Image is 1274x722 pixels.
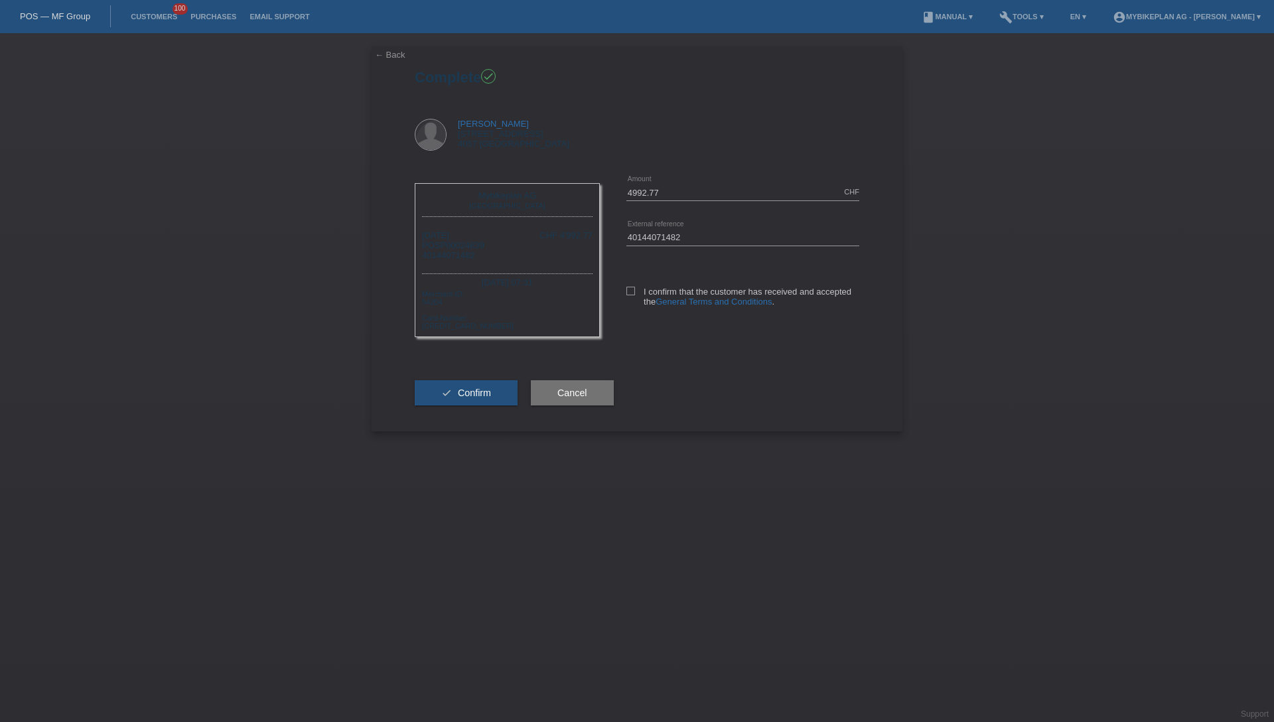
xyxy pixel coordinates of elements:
a: Support [1241,709,1269,719]
h1: Complete [415,69,859,86]
a: [PERSON_NAME] [458,119,529,129]
a: buildTools ▾ [993,13,1050,21]
div: Merchant-ID: 54204 Card-Number: [CREDIT_CARD_NUMBER] [422,289,593,330]
label: I confirm that the customer has received and accepted the . [626,287,859,307]
a: General Terms and Conditions [656,297,772,307]
button: Cancel [531,380,614,405]
i: account_circle [1113,11,1126,24]
div: [DATE] 07:31 [422,273,593,289]
a: POS — MF Group [20,11,90,21]
a: EN ▾ [1064,13,1093,21]
div: [STREET_ADDRESS] 4057 [GEOGRAPHIC_DATA] [458,119,569,149]
i: build [999,11,1013,24]
i: book [922,11,935,24]
div: [GEOGRAPHIC_DATA] [425,200,589,210]
i: check [441,388,452,398]
div: CHF [844,188,859,196]
div: [DATE] POSP00024839 [422,230,484,260]
a: Customers [124,13,184,21]
span: 100 [173,3,188,15]
span: 40144071482 [422,250,475,260]
a: bookManual ▾ [915,13,979,21]
a: Purchases [184,13,243,21]
div: Mybikeplan AG [425,190,589,200]
span: Cancel [557,388,587,398]
i: check [482,70,494,82]
div: CHF 4'992.77 [539,230,593,240]
a: ← Back [375,50,405,60]
span: Confirm [458,388,491,398]
a: account_circleMybikeplan AG - [PERSON_NAME] ▾ [1106,13,1267,21]
a: Email Support [243,13,316,21]
button: check Confirm [415,380,518,405]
